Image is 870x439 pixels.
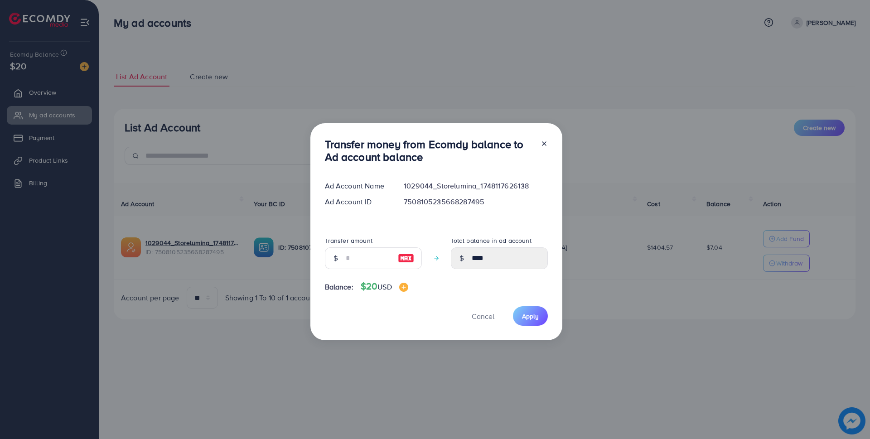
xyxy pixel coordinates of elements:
h4: $20 [361,281,408,292]
label: Transfer amount [325,236,372,245]
span: Cancel [472,311,494,321]
div: Ad Account ID [318,197,397,207]
label: Total balance in ad account [451,236,532,245]
div: 7508105235668287495 [396,197,555,207]
div: 1029044_Storelumina_1748117626138 [396,181,555,191]
span: Apply [522,312,539,321]
button: Apply [513,306,548,326]
span: Balance: [325,282,353,292]
div: Ad Account Name [318,181,397,191]
h3: Transfer money from Ecomdy balance to Ad account balance [325,138,533,164]
img: image [399,283,408,292]
span: USD [377,282,391,292]
button: Cancel [460,306,506,326]
img: image [398,253,414,264]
